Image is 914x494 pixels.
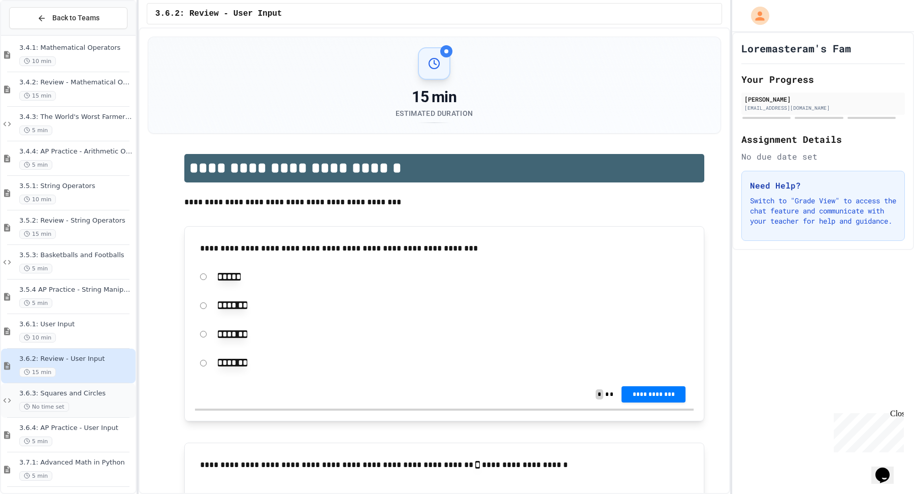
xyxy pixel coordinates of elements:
iframe: chat widget [871,453,904,484]
h1: Loremasteram's Fam [741,41,851,55]
span: 3.6.3: Squares and Circles [19,389,134,398]
div: Estimated Duration [396,108,473,118]
div: Chat with us now!Close [4,4,70,65]
span: 10 min [19,195,56,204]
span: 3.4.3: The World's Worst Farmers Market [19,113,134,121]
span: 3.6.2: Review - User Input [19,355,134,363]
span: 3.4.1: Mathematical Operators [19,44,134,52]
div: My Account [740,4,772,27]
span: 3.6.4: AP Practice - User Input [19,424,134,433]
span: Back to Teams [52,13,100,23]
span: 10 min [19,333,56,343]
span: 3.4.2: Review - Mathematical Operators [19,78,134,87]
span: 15 min [19,229,56,239]
div: No due date set [741,150,905,163]
span: No time set [19,402,69,412]
span: 5 min [19,437,52,446]
div: [PERSON_NAME] [744,95,902,104]
span: 5 min [19,126,52,135]
span: 5 min [19,160,52,170]
div: 15 min [396,88,473,106]
span: 3.6.2: Review - User Input [155,8,282,20]
div: [EMAIL_ADDRESS][DOMAIN_NAME] [744,104,902,112]
span: 5 min [19,471,52,481]
button: Back to Teams [9,7,127,29]
span: 5 min [19,264,52,273]
span: 3.4.4: AP Practice - Arithmetic Operators [19,147,134,156]
h3: Need Help? [750,179,896,192]
span: 15 min [19,91,56,101]
span: 3.5.1: String Operators [19,182,134,191]
span: 3.5.2: Review - String Operators [19,217,134,225]
iframe: chat widget [830,409,904,452]
span: 3.7.1: Advanced Math in Python [19,458,134,467]
h2: Assignment Details [741,132,905,146]
span: 3.5.4 AP Practice - String Manipulation [19,286,134,294]
span: 15 min [19,367,56,377]
h2: Your Progress [741,72,905,86]
p: Switch to "Grade View" to access the chat feature and communicate with your teacher for help and ... [750,196,896,226]
span: 5 min [19,298,52,308]
span: 3.6.1: User Input [19,320,134,329]
span: 3.5.3: Basketballs and Footballs [19,251,134,260]
span: 10 min [19,56,56,66]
